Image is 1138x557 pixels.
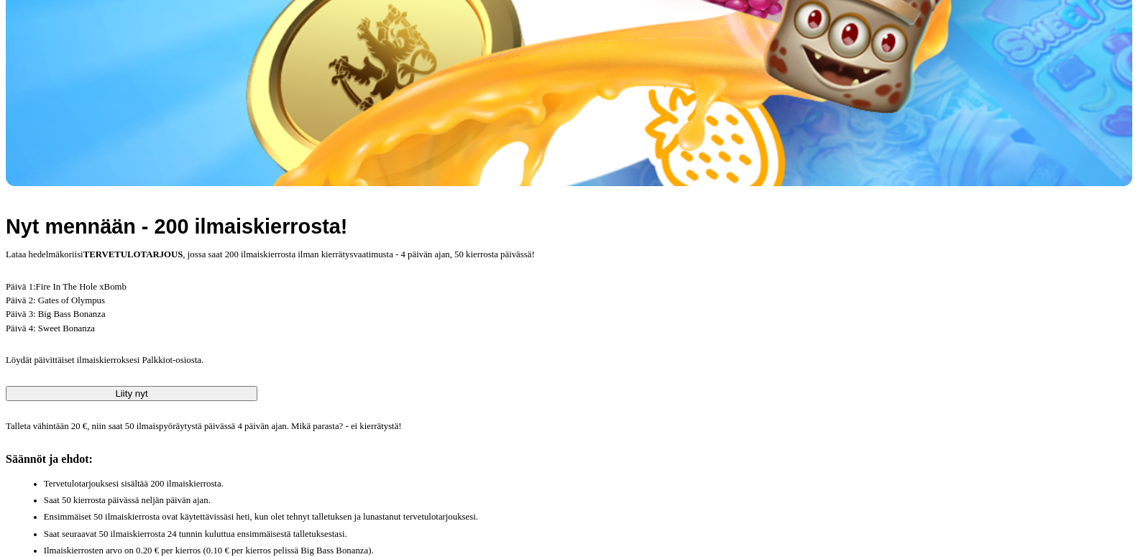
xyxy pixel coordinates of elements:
p: Talleta vähintään 20 €, niin saat 50 ilmaispyöräytystä päivässä 4 päivän ajan. Mikä parasta? - ei... [6,420,1132,433]
li: Tervetulotarjouksesi sisältää 200 ilmaiskierrosta. [44,477,1132,491]
li: Saat seuraavat 50 ilmaiskierrosta 24 tunnin kuluttua ensimmäisestä talletuksestasi. [44,528,1132,541]
h1: Nyt mennään - 200 ilmaiskierrosta! [6,214,1132,239]
button: Liity nyt [6,386,257,401]
p: Löydät päivittäiset ilmaiskierroksesi Palkkiot-osiosta. [6,354,1132,367]
span: Fire In The Hole xBomb [36,282,127,292]
span: Liity nyt [115,388,147,399]
li: Saat 50 kierrosta päivässä neljän päivän ajan. [44,494,1132,507]
p: Päivä 1: Päivä 2: Gates of Olympus Päivä 3: Big Bass Bonanza Päivä 4: Sweet Bonanza [6,280,1132,336]
h4: Säännöt ja ehdot: [6,452,1132,466]
p: Lataa hedelmäkoriisi , jossa saat 200 ilmaiskierrosta ilman kierrätysvaatimusta - 4 päivän ajan, ... [6,248,1132,262]
li: Ensimmäiset 50 ilmaiskierrosta ovat käytettävissäsi heti, kun olet tehnyt talletuksen ja lunastan... [44,510,1132,524]
strong: TERVETULOTARJOUS [83,249,183,259]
